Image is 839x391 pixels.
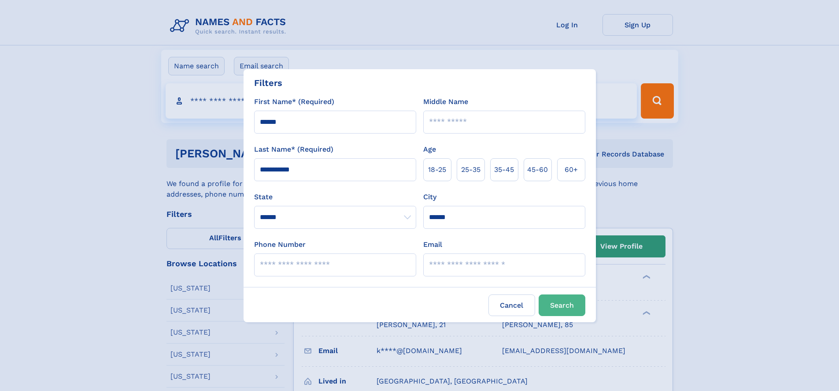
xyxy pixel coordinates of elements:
[494,164,514,175] span: 35‑45
[488,294,535,316] label: Cancel
[254,76,282,89] div: Filters
[423,144,436,155] label: Age
[254,144,333,155] label: Last Name* (Required)
[423,97,468,107] label: Middle Name
[423,239,442,250] label: Email
[428,164,446,175] span: 18‑25
[565,164,578,175] span: 60+
[254,97,334,107] label: First Name* (Required)
[423,192,436,202] label: City
[527,164,548,175] span: 45‑60
[461,164,480,175] span: 25‑35
[254,239,306,250] label: Phone Number
[539,294,585,316] button: Search
[254,192,416,202] label: State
